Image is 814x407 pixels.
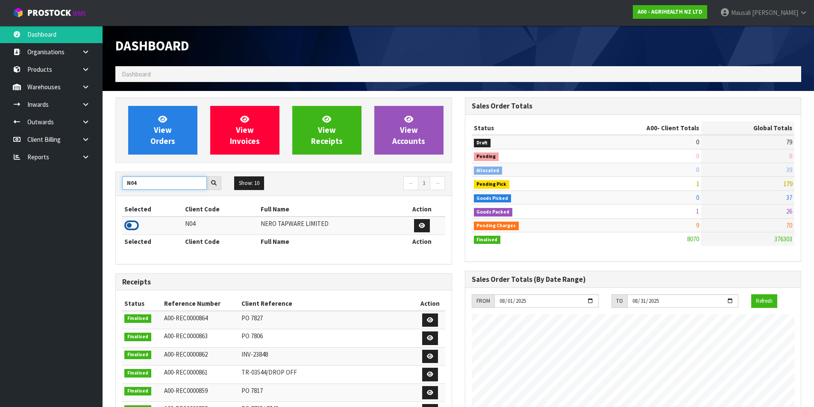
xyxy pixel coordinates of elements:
[415,297,445,310] th: Action
[696,152,699,160] span: 0
[241,350,268,358] span: INV-23848
[474,139,491,147] span: Draft
[399,235,445,249] th: Action
[128,106,197,155] a: ViewOrders
[311,114,343,146] span: View Receipts
[124,351,151,359] span: Finalised
[696,138,699,146] span: 0
[164,368,208,376] span: A00-REC0000861
[230,114,260,146] span: View Invoices
[646,124,657,132] span: A00
[474,180,510,189] span: Pending Pick
[474,152,499,161] span: Pending
[122,202,183,216] th: Selected
[638,8,702,15] strong: A00 - AGRIHEALTH NZ LTD
[789,152,792,160] span: 8
[731,9,751,17] span: Mausali
[472,275,795,284] h3: Sales Order Totals (By Date Range)
[259,235,399,249] th: Full Name
[164,387,208,395] span: A00-REC0000859
[472,102,795,110] h3: Sales Order Totals
[210,106,279,155] a: ViewInvoices
[162,297,239,310] th: Reference Number
[403,176,418,190] a: ←
[418,176,430,190] a: 1
[241,332,263,340] span: PO 7806
[164,332,208,340] span: A00-REC0000863
[786,138,792,146] span: 79
[374,106,444,155] a: ViewAccounts
[399,202,445,216] th: Action
[290,176,445,191] nav: Page navigation
[122,176,207,190] input: Search clients
[578,121,701,135] th: - Client Totals
[786,166,792,174] span: 39
[474,222,519,230] span: Pending Charges
[164,350,208,358] span: A00-REC0000862
[696,193,699,202] span: 0
[124,387,151,395] span: Finalised
[611,294,627,308] div: TO
[786,193,792,202] span: 37
[292,106,361,155] a: ViewReceipts
[752,9,798,17] span: [PERSON_NAME]
[241,387,263,395] span: PO 7817
[122,70,151,78] span: Dashboard
[164,314,208,322] span: A00-REC0000864
[122,297,162,310] th: Status
[122,278,445,286] h3: Receipts
[150,114,175,146] span: View Orders
[786,221,792,229] span: 70
[786,207,792,215] span: 26
[701,121,794,135] th: Global Totals
[472,294,494,308] div: FROM
[474,194,511,203] span: Goods Picked
[696,207,699,215] span: 1
[124,369,151,378] span: Finalised
[183,217,259,235] td: N04
[474,208,513,217] span: Goods Packed
[774,235,792,243] span: 376303
[27,7,71,18] span: ProStock
[783,179,792,187] span: 179
[13,7,24,18] img: cube-alt.png
[73,9,86,18] small: WMS
[259,217,399,235] td: NERO TAPWARE LIMITED
[239,297,415,310] th: Client Reference
[474,167,503,175] span: Allocated
[241,368,297,376] span: TR-03544/DROP OFF
[474,236,501,244] span: Finalised
[430,176,445,190] a: →
[183,235,259,249] th: Client Code
[122,235,183,249] th: Selected
[472,121,579,135] th: Status
[234,176,264,190] button: Show: 10
[633,5,707,19] a: A00 - AGRIHEALTH NZ LTD
[259,202,399,216] th: Full Name
[687,235,699,243] span: 8070
[696,221,699,229] span: 9
[392,114,425,146] span: View Accounts
[696,179,699,187] span: 1
[183,202,259,216] th: Client Code
[115,37,189,54] span: Dashboard
[696,166,699,174] span: 0
[124,314,151,323] span: Finalised
[751,294,777,308] button: Refresh
[241,314,263,322] span: PO 7827
[124,333,151,341] span: Finalised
